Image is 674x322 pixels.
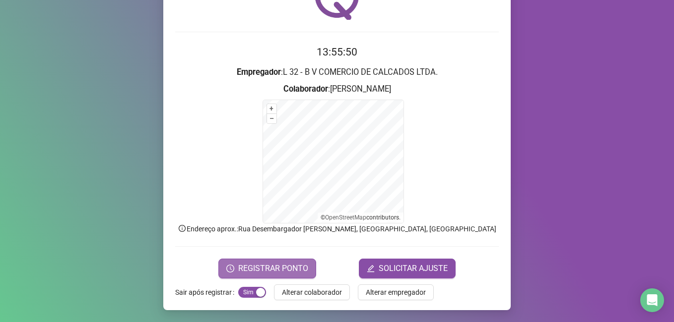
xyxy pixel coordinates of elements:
[238,263,308,274] span: REGISTRAR PONTO
[175,83,499,96] h3: : [PERSON_NAME]
[175,223,499,234] p: Endereço aprox. : Rua Desembargador [PERSON_NAME], [GEOGRAPHIC_DATA], [GEOGRAPHIC_DATA]
[178,224,187,233] span: info-circle
[317,46,357,58] time: 13:55:50
[325,214,366,221] a: OpenStreetMap
[640,288,664,312] div: Open Intercom Messenger
[359,259,456,278] button: editSOLICITAR AJUSTE
[321,214,401,221] li: © contributors.
[267,104,276,113] button: +
[218,259,316,278] button: REGISTRAR PONTO
[366,287,426,298] span: Alterar empregador
[267,114,276,123] button: –
[175,284,238,300] label: Sair após registrar
[237,67,281,77] strong: Empregador
[274,284,350,300] button: Alterar colaborador
[358,284,434,300] button: Alterar empregador
[282,287,342,298] span: Alterar colaborador
[283,84,328,94] strong: Colaborador
[367,265,375,272] span: edit
[175,66,499,79] h3: : L 32 - B V COMERCIO DE CALCADOS LTDA.
[226,265,234,272] span: clock-circle
[379,263,448,274] span: SOLICITAR AJUSTE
